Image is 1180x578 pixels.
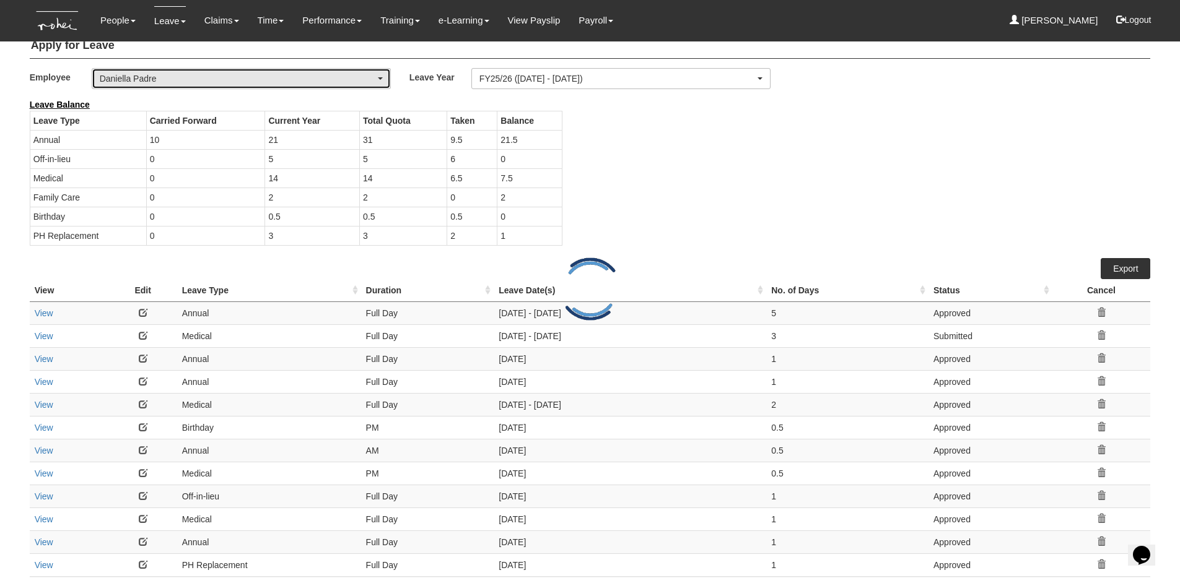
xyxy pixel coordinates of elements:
[30,149,146,168] td: Off-in-lieu
[30,207,146,226] td: Birthday
[766,324,929,347] td: 3
[265,111,360,130] th: Current Year
[497,188,562,207] td: 2
[359,149,447,168] td: 5
[494,301,766,324] td: [DATE] - [DATE]
[447,111,497,130] th: Taken
[92,68,391,89] button: Daniella Padre
[30,111,146,130] th: Leave Type
[494,530,766,553] td: [DATE]
[494,370,766,393] td: [DATE]
[494,439,766,462] td: [DATE]
[30,33,1151,59] h4: Apply for Leave
[494,347,766,370] td: [DATE]
[361,507,494,530] td: Full Day
[35,446,53,455] a: View
[100,6,136,35] a: People
[361,370,494,393] td: Full Day
[35,491,53,501] a: View
[1128,528,1168,566] iframe: chat widget
[929,279,1052,302] th: Status : activate to sort column ascending
[177,485,361,507] td: Off-in-lieu
[35,354,53,364] a: View
[497,207,562,226] td: 0
[380,6,420,35] a: Training
[497,226,562,245] td: 1
[100,72,375,85] div: Daniella Padre
[35,331,53,341] a: View
[359,168,447,188] td: 14
[265,207,360,226] td: 0.5
[766,530,929,553] td: 1
[766,393,929,416] td: 2
[494,485,766,507] td: [DATE]
[35,400,53,410] a: View
[30,168,146,188] td: Medical
[265,226,360,245] td: 3
[361,553,494,576] td: Full Day
[35,377,53,387] a: View
[766,439,929,462] td: 0.5
[766,301,929,324] td: 5
[35,468,53,478] a: View
[361,462,494,485] td: PM
[447,168,497,188] td: 6.5
[146,168,265,188] td: 0
[35,308,53,318] a: View
[447,226,497,245] td: 2
[439,6,489,35] a: e-Learning
[146,111,265,130] th: Carried Forward
[265,168,360,188] td: 14
[929,301,1052,324] td: Approved
[154,6,186,35] a: Leave
[929,485,1052,507] td: Approved
[929,439,1052,462] td: Approved
[494,416,766,439] td: [DATE]
[497,168,562,188] td: 7.5
[35,560,53,570] a: View
[766,485,929,507] td: 1
[766,507,929,530] td: 1
[359,188,447,207] td: 2
[177,507,361,530] td: Medical
[258,6,284,35] a: Time
[177,416,361,439] td: Birthday
[30,226,146,245] td: PH Replacement
[579,6,613,35] a: Payroll
[929,370,1052,393] td: Approved
[929,416,1052,439] td: Approved
[35,514,53,524] a: View
[177,324,361,347] td: Medical
[361,324,494,347] td: Full Day
[929,553,1052,576] td: Approved
[494,462,766,485] td: [DATE]
[766,347,929,370] td: 1
[177,553,361,576] td: PH Replacement
[177,530,361,553] td: Annual
[146,226,265,245] td: 0
[479,72,755,85] div: FY25/26 ([DATE] - [DATE])
[508,6,561,35] a: View Payslip
[494,279,766,302] th: Leave Date(s) : activate to sort column ascending
[494,324,766,347] td: [DATE] - [DATE]
[471,68,771,89] button: FY25/26 ([DATE] - [DATE])
[1052,279,1151,302] th: Cancel
[929,507,1052,530] td: Approved
[1101,258,1150,279] a: Export
[361,530,494,553] td: Full Day
[177,462,361,485] td: Medical
[30,279,109,302] th: View
[929,393,1052,416] td: Approved
[929,347,1052,370] td: Approved
[359,207,447,226] td: 0.5
[1108,5,1160,35] button: Logout
[35,537,53,547] a: View
[146,149,265,168] td: 0
[177,279,361,302] th: Leave Type : activate to sort column ascending
[359,226,447,245] td: 3
[177,439,361,462] td: Annual
[361,279,494,302] th: Duration : activate to sort column ascending
[361,416,494,439] td: PM
[30,130,146,149] td: Annual
[146,207,265,226] td: 0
